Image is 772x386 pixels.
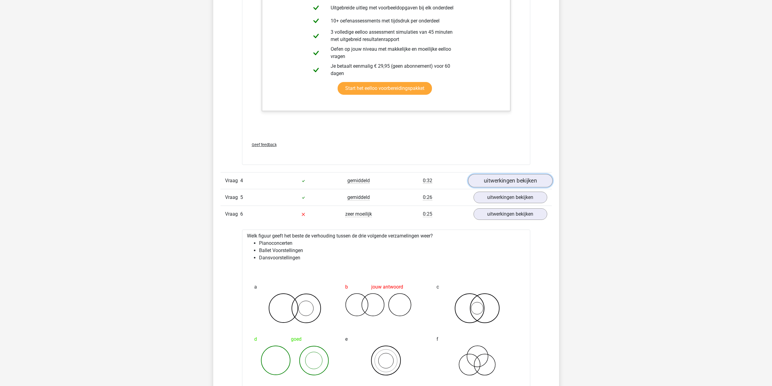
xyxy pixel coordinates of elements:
[259,240,525,247] li: Pianoconcerten
[423,194,432,200] span: 0:26
[345,333,348,345] span: e
[259,254,525,261] li: Dansvoorstellingen
[254,333,336,345] div: goed
[347,194,370,200] span: gemiddeld
[338,82,432,95] a: Start het eelloo voorbereidingspakket
[225,194,240,201] span: Vraag
[437,281,439,293] span: c
[423,178,432,184] span: 0:32
[254,281,257,293] span: a
[259,247,525,254] li: Ballet Voorstellingen
[345,281,427,293] div: jouw antwoord
[240,194,243,200] span: 5
[474,208,547,220] a: uitwerkingen bekijken
[474,192,547,203] a: uitwerkingen bekijken
[423,211,432,217] span: 0:25
[468,174,552,187] a: uitwerkingen bekijken
[254,333,257,345] span: d
[437,333,438,345] span: f
[225,177,240,184] span: Vraag
[345,211,372,217] span: zeer moeilijk
[347,178,370,184] span: gemiddeld
[240,178,243,183] span: 4
[252,142,277,147] span: Geef feedback
[225,210,240,218] span: Vraag
[345,281,348,293] span: b
[240,211,243,217] span: 6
